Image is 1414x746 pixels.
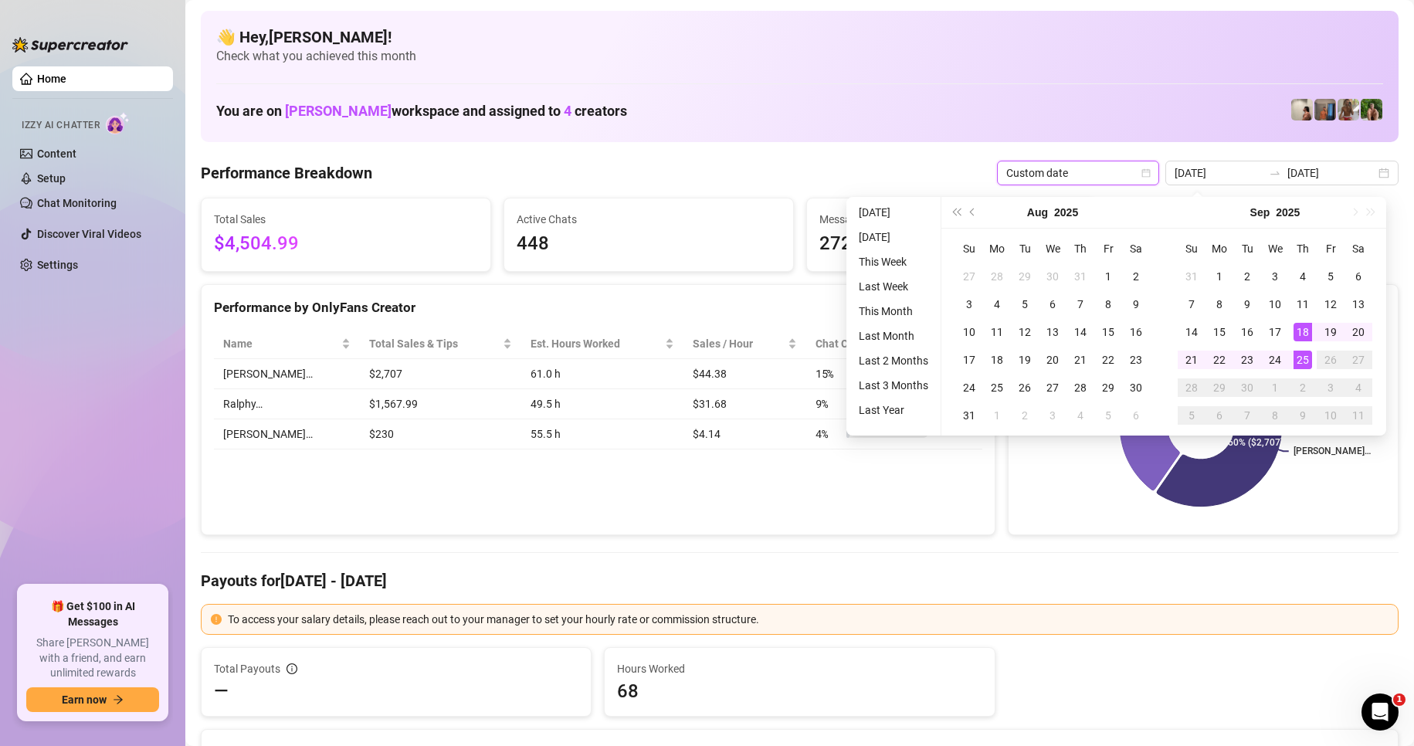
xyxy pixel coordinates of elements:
[214,359,360,389] td: [PERSON_NAME]…
[1321,295,1340,314] div: 12
[1099,295,1117,314] div: 8
[1317,290,1344,318] td: 2025-09-12
[1094,374,1122,402] td: 2025-08-29
[1071,378,1090,397] div: 28
[1205,346,1233,374] td: 2025-09-22
[1261,402,1289,429] td: 2025-10-08
[216,26,1383,48] h4: 👋 Hey, [PERSON_NAME] !
[1210,378,1229,397] div: 29
[521,419,683,449] td: 55.5 h
[37,228,141,240] a: Discover Viral Videos
[683,359,806,389] td: $44.38
[37,73,66,85] a: Home
[1099,378,1117,397] div: 29
[1178,235,1205,263] th: Su
[853,401,934,419] li: Last Year
[22,118,100,133] span: Izzy AI Chatter
[1011,263,1039,290] td: 2025-07-29
[1122,346,1150,374] td: 2025-08-23
[819,211,1083,228] span: Messages Sent
[819,229,1083,259] span: 2721
[1289,402,1317,429] td: 2025-10-09
[1039,402,1066,429] td: 2025-09-03
[1361,693,1399,731] iframe: Intercom live chat
[683,389,806,419] td: $31.68
[228,611,1389,628] div: To access your salary details, please reach out to your manager to set your hourly rate or commis...
[1266,406,1284,425] div: 8
[1039,318,1066,346] td: 2025-08-13
[1122,263,1150,290] td: 2025-08-02
[1289,318,1317,346] td: 2025-09-18
[37,259,78,271] a: Settings
[201,162,372,184] h4: Performance Breakdown
[1289,263,1317,290] td: 2025-09-04
[1016,406,1034,425] div: 2
[1289,374,1317,402] td: 2025-10-02
[853,302,934,320] li: This Month
[360,389,521,419] td: $1,567.99
[1039,235,1066,263] th: We
[1269,167,1281,179] span: swap-right
[1094,235,1122,263] th: Fr
[1294,378,1312,397] div: 2
[1294,446,1371,457] text: [PERSON_NAME]…
[1122,318,1150,346] td: 2025-08-16
[1175,164,1263,181] input: Start date
[521,359,683,389] td: 61.0 h
[1349,295,1368,314] div: 13
[1287,164,1375,181] input: End date
[1127,351,1145,369] div: 23
[1250,197,1270,228] button: Choose a month
[1094,290,1122,318] td: 2025-08-08
[983,402,1011,429] td: 2025-09-01
[1066,374,1094,402] td: 2025-08-28
[1317,346,1344,374] td: 2025-09-26
[988,406,1006,425] div: 1
[1317,402,1344,429] td: 2025-10-10
[1294,295,1312,314] div: 11
[1011,374,1039,402] td: 2025-08-26
[1039,263,1066,290] td: 2025-07-30
[1205,402,1233,429] td: 2025-10-06
[214,419,360,449] td: [PERSON_NAME]…
[983,290,1011,318] td: 2025-08-04
[1338,99,1359,120] img: Nathaniel
[1266,323,1284,341] div: 17
[1294,351,1312,369] div: 25
[1011,290,1039,318] td: 2025-08-05
[1344,374,1372,402] td: 2025-10-04
[816,426,840,443] span: 4 %
[1233,290,1261,318] td: 2025-09-09
[988,323,1006,341] div: 11
[1233,235,1261,263] th: Tu
[517,211,781,228] span: Active Chats
[1039,374,1066,402] td: 2025-08-27
[955,290,983,318] td: 2025-08-03
[214,679,229,704] span: —
[1349,267,1368,286] div: 6
[965,197,982,228] button: Previous month (PageUp)
[113,694,124,705] span: arrow-right
[1289,346,1317,374] td: 2025-09-25
[960,295,978,314] div: 3
[12,37,128,53] img: logo-BBDzfeDw.svg
[1321,351,1340,369] div: 26
[683,419,806,449] td: $4.14
[521,389,683,419] td: 49.5 h
[1205,263,1233,290] td: 2025-09-01
[1054,197,1078,228] button: Choose a year
[1071,323,1090,341] div: 14
[1178,290,1205,318] td: 2025-09-07
[1210,323,1229,341] div: 15
[1393,693,1406,706] span: 1
[955,346,983,374] td: 2025-08-17
[1321,406,1340,425] div: 10
[1043,267,1062,286] div: 30
[211,614,222,625] span: exclamation-circle
[1127,406,1145,425] div: 6
[988,295,1006,314] div: 4
[1361,99,1382,120] img: Nathaniel
[853,351,934,370] li: Last 2 Months
[1321,267,1340,286] div: 5
[1238,267,1256,286] div: 2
